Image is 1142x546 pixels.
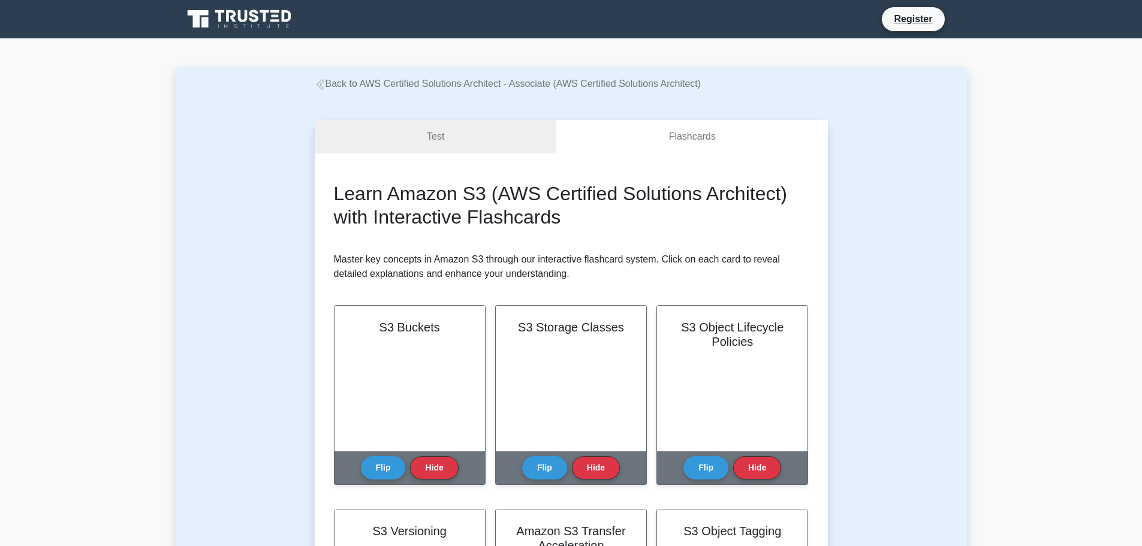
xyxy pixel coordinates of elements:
[361,456,406,479] button: Flip
[733,456,781,479] button: Hide
[671,320,793,349] h2: S3 Object Lifecycle Policies
[334,182,809,228] h2: Learn Amazon S3 (AWS Certified Solutions Architect) with Interactive Flashcards
[671,524,793,538] h2: S3 Object Tagging
[572,456,620,479] button: Hide
[410,456,458,479] button: Hide
[349,524,471,538] h2: S3 Versioning
[334,252,809,281] p: Master key concepts in Amazon S3 through our interactive flashcard system. Click on each card to ...
[522,456,567,479] button: Flip
[887,11,939,26] a: Register
[315,79,701,89] a: Back to AWS Certified Solutions Architect - Associate (AWS Certified Solutions Architect)
[683,456,728,479] button: Flip
[349,320,471,334] h2: S3 Buckets
[315,120,557,154] a: Test
[510,320,632,334] h2: S3 Storage Classes
[556,120,827,154] a: Flashcards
